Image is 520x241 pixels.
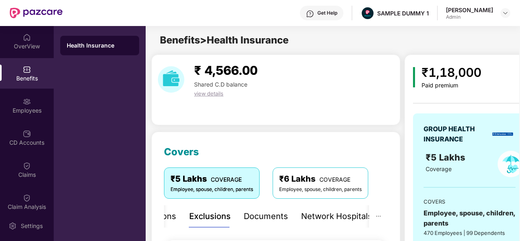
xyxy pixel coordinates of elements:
div: ₹1,18,000 [422,63,481,82]
img: insurerLogo [492,132,513,136]
img: svg+xml;base64,PHN2ZyBpZD0iQ0RfQWNjb3VudHMiIGRhdGEtbmFtZT0iQ0QgQWNjb3VudHMiIHhtbG5zPSJodHRwOi8vd3... [23,130,31,138]
img: New Pazcare Logo [10,8,63,18]
div: [PERSON_NAME] [446,6,493,14]
span: COVERAGE [319,176,350,183]
div: Employee, spouse, children, parents [424,208,516,228]
img: svg+xml;base64,PHN2ZyBpZD0iU2V0dGluZy0yMHgyMCIgeG1sbnM9Imh0dHA6Ly93d3cudzMub3JnLzIwMDAvc3ZnIiB3aW... [9,222,17,230]
div: COVERS [424,198,516,206]
img: svg+xml;base64,PHN2ZyBpZD0iSG9tZSIgeG1sbnM9Imh0dHA6Ly93d3cudzMub3JnLzIwMDAvc3ZnIiB3aWR0aD0iMjAiIG... [23,33,31,41]
span: ₹5 Lakhs [426,152,468,163]
div: GROUP HEALTH INSURANCE [424,124,489,144]
img: svg+xml;base64,PHN2ZyBpZD0iRW1wbG95ZWVzIiB4bWxucz0iaHR0cDovL3d3dy53My5vcmcvMjAwMC9zdmciIHdpZHRoPS... [23,98,31,106]
div: Settings [18,222,45,230]
span: Benefits > Health Insurance [160,34,288,46]
span: Shared C.D balance [194,81,247,88]
div: Get Help [317,10,337,16]
div: Paid premium [422,82,481,89]
img: svg+xml;base64,PHN2ZyBpZD0iSGVscC0zMngzMiIgeG1sbnM9Imh0dHA6Ly93d3cudzMub3JnLzIwMDAvc3ZnIiB3aWR0aD... [306,10,314,18]
div: SAMPLE DUMMY 1 [377,9,429,17]
img: svg+xml;base64,PHN2ZyBpZD0iQ2xhaW0iIHhtbG5zPSJodHRwOi8vd3d3LnczLm9yZy8yMDAwL3N2ZyIgd2lkdGg9IjIwIi... [23,194,31,202]
div: Admin [446,14,493,20]
div: Health Insurance [67,41,133,50]
div: 470 Employees | 99 Dependents [424,229,516,237]
div: Exclusions [189,210,231,223]
img: icon [413,67,415,87]
img: svg+xml;base64,PHN2ZyBpZD0iQmVuZWZpdHMiIHhtbG5zPSJodHRwOi8vd3d3LnczLm9yZy8yMDAwL3N2ZyIgd2lkdGg9Ij... [23,65,31,74]
img: Pazcare_Alternative_logo-01-01.png [362,7,374,19]
span: view details [194,90,223,97]
div: Employee, spouse, children, parents [170,186,253,193]
span: COVERAGE [211,176,242,183]
img: svg+xml;base64,PHN2ZyBpZD0iQ2xhaW0iIHhtbG5zPSJodHRwOi8vd3d3LnczLm9yZy8yMDAwL3N2ZyIgd2lkdGg9IjIwIi... [23,162,31,170]
img: download [158,66,184,93]
span: Covers [164,146,199,158]
button: ellipsis [369,205,388,228]
div: ₹6 Lakhs [279,173,362,185]
div: Network Hospitals [301,210,372,223]
div: Documents [244,210,288,223]
span: ellipsis [376,213,381,219]
div: Employee, spouse, children, parents [279,186,362,193]
span: Coverage [426,165,452,172]
img: svg+xml;base64,PHN2ZyBpZD0iRHJvcGRvd24tMzJ4MzIiIHhtbG5zPSJodHRwOi8vd3d3LnczLm9yZy8yMDAwL3N2ZyIgd2... [502,10,509,16]
span: ₹ 4,566.00 [194,63,258,78]
div: ₹5 Lakhs [170,173,253,185]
